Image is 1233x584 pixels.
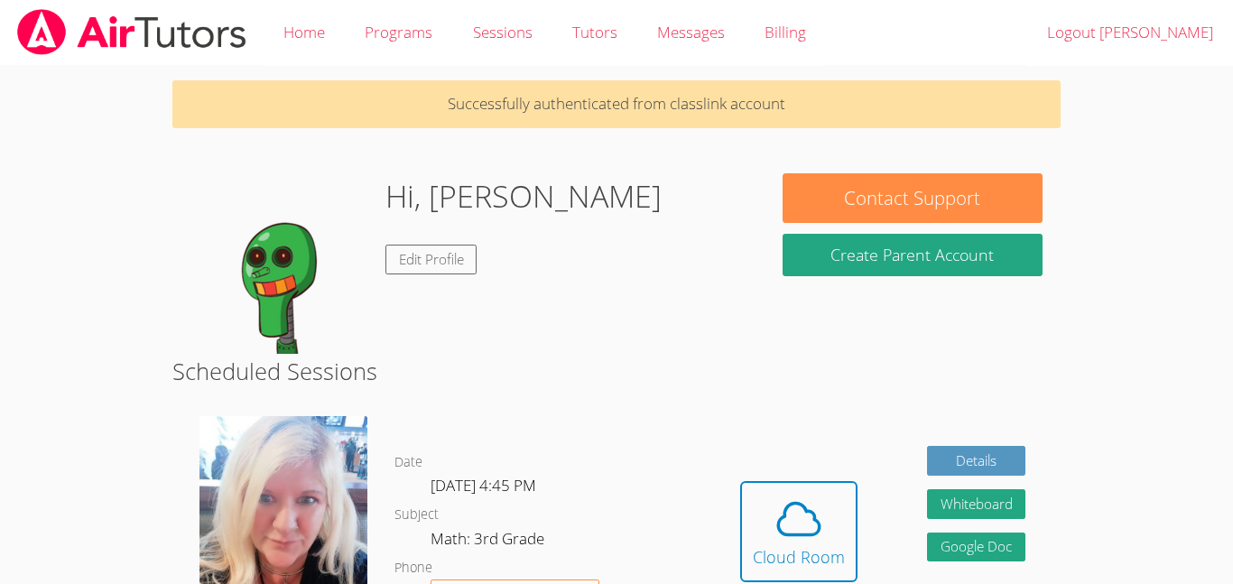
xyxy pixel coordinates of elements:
dt: Phone [394,557,432,579]
dt: Date [394,451,422,474]
img: default.png [190,173,371,354]
a: Details [927,446,1026,476]
button: Contact Support [783,173,1043,223]
a: Google Doc [927,533,1026,562]
span: [DATE] 4:45 PM [431,475,536,496]
dd: Math: 3rd Grade [431,526,548,557]
dt: Subject [394,504,439,526]
button: Cloud Room [740,481,858,582]
img: airtutors_banner-c4298cdbf04f3fff15de1276eac7730deb9818008684d7c2e4769d2f7ddbe033.png [15,9,248,55]
span: Messages [657,22,725,42]
h2: Scheduled Sessions [172,354,1061,388]
div: Cloud Room [753,544,845,570]
button: Create Parent Account [783,234,1043,276]
a: Edit Profile [385,245,477,274]
button: Whiteboard [927,489,1026,519]
h1: Hi, [PERSON_NAME] [385,173,662,219]
p: Successfully authenticated from classlink account [172,80,1061,128]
